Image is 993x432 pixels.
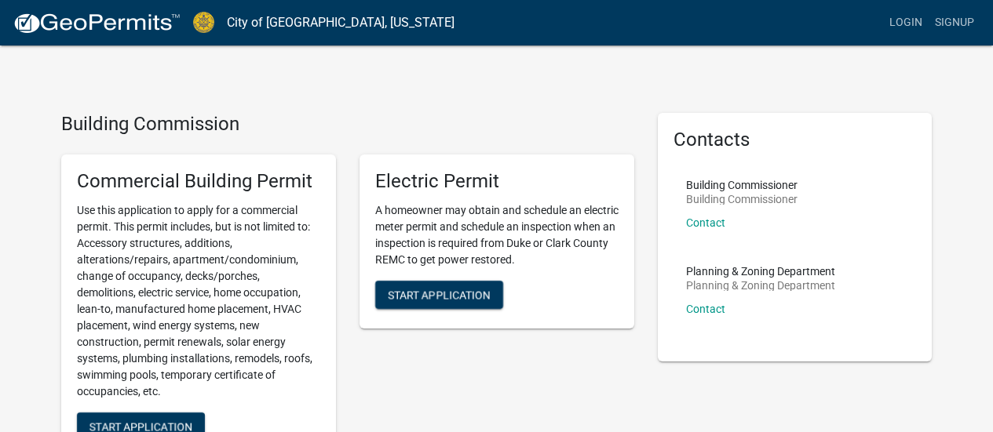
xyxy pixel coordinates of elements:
[89,419,192,432] span: Start Application
[227,9,455,36] a: City of [GEOGRAPHIC_DATA], [US_STATE]
[686,266,835,277] p: Planning & Zoning Department
[686,280,835,291] p: Planning & Zoning Department
[686,180,798,191] p: Building Commissioner
[686,194,798,205] p: Building Commissioner
[193,12,214,33] img: City of Jeffersonville, Indiana
[61,113,634,136] h4: Building Commission
[686,216,725,229] a: Contact
[674,129,917,151] h5: Contacts
[686,303,725,315] a: Contact
[77,202,320,400] p: Use this application to apply for a commercial permit. This permit includes, but is not limited t...
[883,8,929,38] a: Login
[77,170,320,193] h5: Commercial Building Permit
[929,8,980,38] a: Signup
[388,288,491,300] span: Start Application
[375,281,503,309] button: Start Application
[375,170,619,193] h5: Electric Permit
[375,202,619,268] p: A homeowner may obtain and schedule an electric meter permit and schedule an inspection when an i...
